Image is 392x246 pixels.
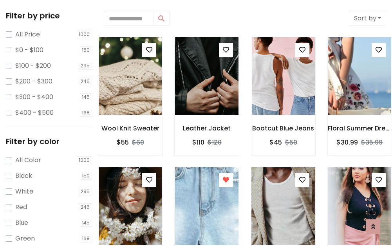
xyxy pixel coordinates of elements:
label: White [15,187,33,196]
label: $300 - $400 [15,92,53,102]
h6: Wool Knit Sweater [98,125,162,132]
h6: Leather Jacket [175,125,238,132]
label: All Color [15,156,41,165]
span: 246 [79,78,92,85]
label: $100 - $200 [15,61,51,71]
span: 168 [80,109,92,117]
span: 145 [80,93,92,101]
label: Blue [15,218,28,228]
del: $35.99 [361,138,383,147]
h6: $110 [192,139,204,146]
h5: Filter by price [6,11,92,20]
h6: Bootcut Blue Jeans [251,125,315,132]
del: $60 [132,138,144,147]
del: $120 [208,138,222,147]
span: 246 [79,203,92,211]
span: 150 [80,172,92,180]
h6: $30.99 [336,139,358,146]
h6: $45 [269,139,282,146]
span: 1000 [77,31,92,38]
label: Green [15,234,35,243]
span: 295 [79,62,92,70]
button: Sort by [349,11,386,26]
label: Black [15,171,32,181]
label: Red [15,203,27,212]
label: $0 - $100 [15,45,43,55]
span: 168 [80,235,92,242]
span: 295 [79,188,92,195]
label: All Price [15,30,40,39]
span: 150 [80,46,92,54]
label: $400 - $500 [15,108,54,118]
del: $50 [285,138,297,147]
span: 145 [80,219,92,227]
h6: Floral Summer Dress [328,125,392,132]
span: 1000 [77,156,92,164]
label: $200 - $300 [15,77,52,86]
h5: Filter by color [6,137,92,146]
h6: $55 [117,139,129,146]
